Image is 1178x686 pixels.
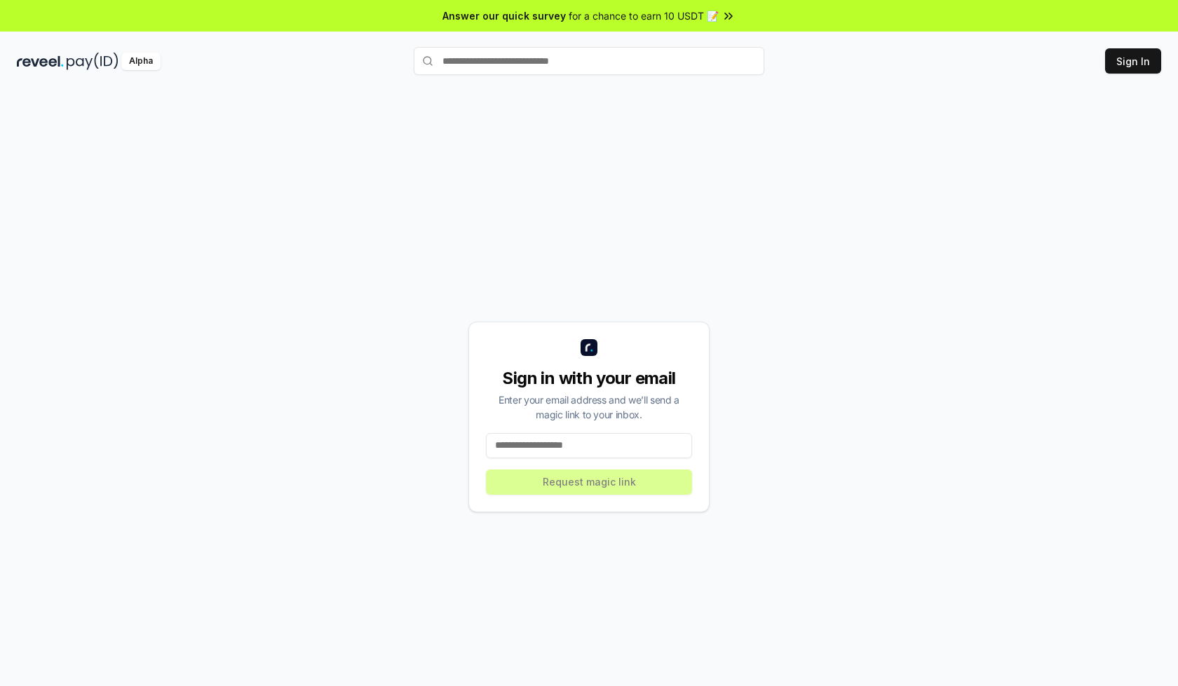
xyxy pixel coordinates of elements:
[1105,48,1161,74] button: Sign In
[486,392,692,422] div: Enter your email address and we’ll send a magic link to your inbox.
[486,367,692,390] div: Sign in with your email
[17,53,64,70] img: reveel_dark
[442,8,566,23] span: Answer our quick survey
[121,53,161,70] div: Alpha
[581,339,597,356] img: logo_small
[569,8,719,23] span: for a chance to earn 10 USDT 📝
[67,53,119,70] img: pay_id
